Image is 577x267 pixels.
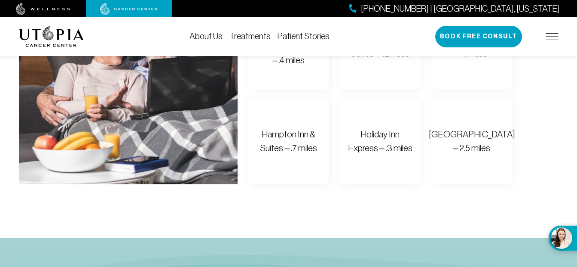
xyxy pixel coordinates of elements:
[19,26,84,47] img: logo
[349,3,560,15] a: [PHONE_NUMBER] | [GEOGRAPHIC_DATA], [US_STATE]
[361,3,560,15] span: [PHONE_NUMBER] | [GEOGRAPHIC_DATA], [US_STATE]
[429,127,515,155] div: [GEOGRAPHIC_DATA] – 2.5 miles
[278,31,330,41] a: Patient Stories
[256,127,321,155] div: Hampton Inn & Suites – .7 miles
[100,3,158,15] img: cancer center
[546,33,559,40] img: icon-hamburger
[347,127,413,155] div: Holiday Inn Express – .3 miles
[189,31,223,41] a: About Us
[229,31,271,41] a: Treatments
[16,3,70,15] img: wellness
[435,26,522,47] button: Book Free Consult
